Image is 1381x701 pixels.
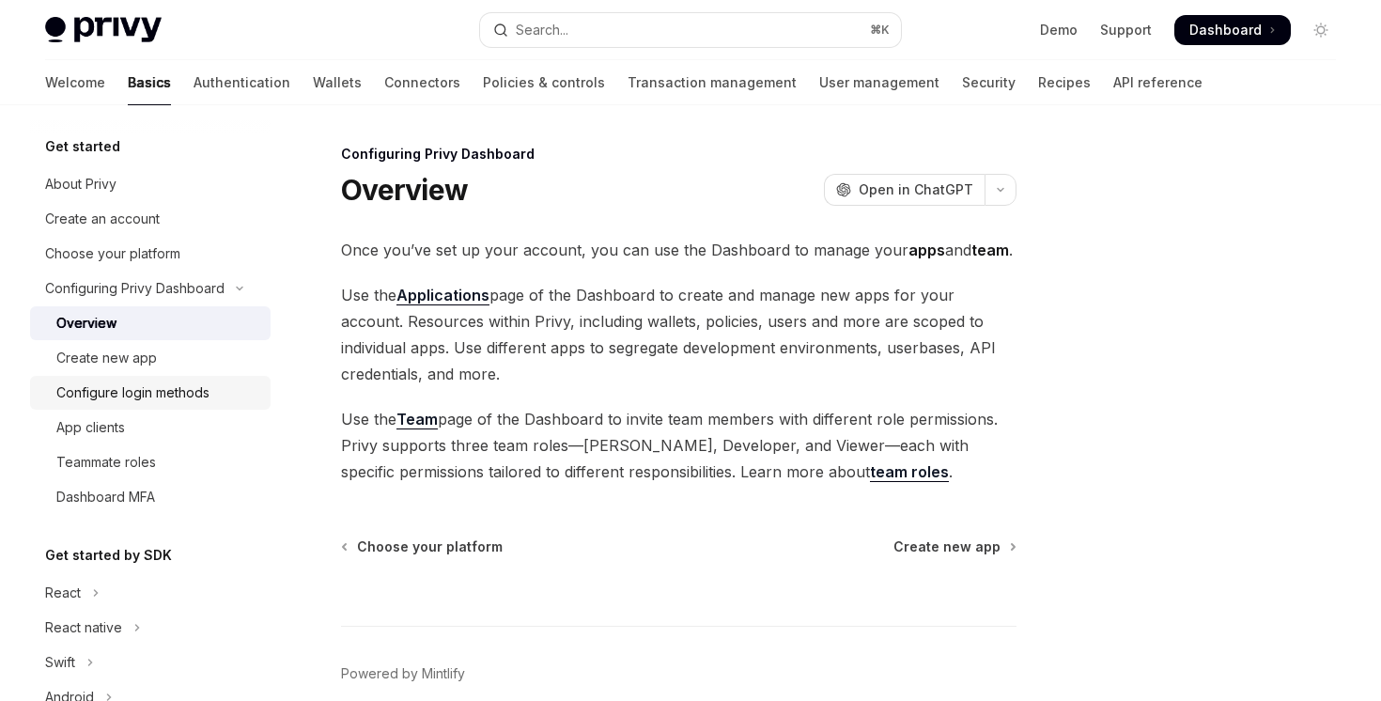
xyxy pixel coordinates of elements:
[45,208,160,230] div: Create an account
[45,544,172,567] h5: Get started by SDK
[30,237,271,271] a: Choose your platform
[45,135,120,158] h5: Get started
[56,451,156,474] div: Teammate roles
[870,462,949,482] a: team roles
[971,241,1009,259] strong: team
[870,23,890,38] span: ⌘ K
[30,376,271,410] a: Configure login methods
[45,277,225,300] div: Configuring Privy Dashboard
[1038,60,1091,105] a: Recipes
[1189,21,1262,39] span: Dashboard
[56,486,155,508] div: Dashboard MFA
[56,312,116,335] div: Overview
[396,410,438,429] a: Team
[30,480,271,514] a: Dashboard MFA
[30,167,271,201] a: About Privy
[341,406,1016,485] span: Use the page of the Dashboard to invite team members with different role permissions. Privy suppo...
[30,272,271,305] button: Toggle Configuring Privy Dashboard section
[396,286,489,305] a: Applications
[45,651,75,674] div: Swift
[480,13,900,47] button: Open search
[45,60,105,105] a: Welcome
[56,416,125,439] div: App clients
[128,60,171,105] a: Basics
[1174,15,1291,45] a: Dashboard
[819,60,939,105] a: User management
[908,241,945,259] strong: apps
[341,237,1016,263] span: Once you’ve set up your account, you can use the Dashboard to manage your and .
[1306,15,1336,45] button: Toggle dark mode
[45,17,162,43] img: light logo
[313,60,362,105] a: Wallets
[483,60,605,105] a: Policies & controls
[1040,21,1078,39] a: Demo
[341,282,1016,387] span: Use the page of the Dashboard to create and manage new apps for your account. Resources within Pr...
[341,145,1016,164] div: Configuring Privy Dashboard
[45,173,116,195] div: About Privy
[30,411,271,444] a: App clients
[56,347,157,369] div: Create new app
[859,180,973,199] span: Open in ChatGPT
[45,616,122,639] div: React native
[341,664,465,683] a: Powered by Mintlify
[45,582,81,604] div: React
[45,242,180,265] div: Choose your platform
[628,60,797,105] a: Transaction management
[516,19,568,41] div: Search...
[962,60,1016,105] a: Security
[30,202,271,236] a: Create an account
[357,537,503,556] span: Choose your platform
[1100,21,1152,39] a: Support
[30,576,271,610] button: Toggle React section
[384,60,460,105] a: Connectors
[30,611,271,645] button: Toggle React native section
[30,646,271,679] button: Toggle Swift section
[824,174,985,206] button: Open in ChatGPT
[1113,60,1203,105] a: API reference
[30,445,271,479] a: Teammate roles
[341,173,468,207] h1: Overview
[343,537,503,556] a: Choose your platform
[893,537,1001,556] span: Create new app
[30,306,271,340] a: Overview
[30,341,271,375] a: Create new app
[893,537,1015,556] a: Create new app
[194,60,290,105] a: Authentication
[56,382,209,404] div: Configure login methods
